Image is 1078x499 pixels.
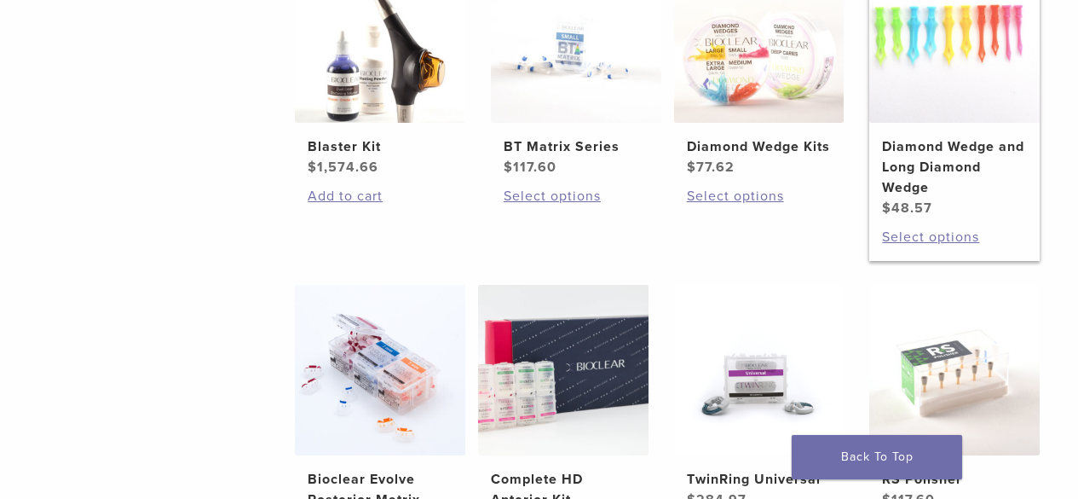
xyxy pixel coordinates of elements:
[869,285,1040,455] img: RS Polisher
[792,435,962,479] a: Back To Top
[882,200,932,217] bdi: 48.57
[504,159,556,176] bdi: 117.60
[882,200,891,217] span: $
[687,469,832,490] h2: TwinRing Universal
[295,285,465,455] img: Bioclear Evolve Posterior Matrix Series
[504,186,649,206] a: Select options for “BT Matrix Series”
[687,159,696,176] span: $
[504,136,649,157] h2: BT Matrix Series
[478,285,649,455] img: Complete HD Anterior Kit
[882,227,1027,247] a: Select options for “Diamond Wedge and Long Diamond Wedge”
[308,159,378,176] bdi: 1,574.66
[308,159,317,176] span: $
[674,285,845,455] img: TwinRing Universal
[687,136,832,157] h2: Diamond Wedge Kits
[308,136,453,157] h2: Blaster Kit
[882,136,1027,198] h2: Diamond Wedge and Long Diamond Wedge
[308,186,453,206] a: Add to cart: “Blaster Kit”
[504,159,513,176] span: $
[687,186,832,206] a: Select options for “Diamond Wedge Kits”
[687,159,735,176] bdi: 77.62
